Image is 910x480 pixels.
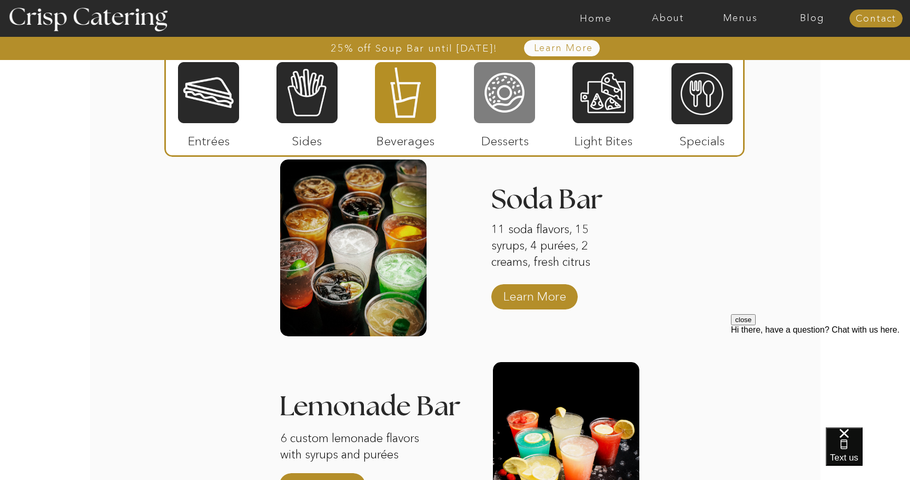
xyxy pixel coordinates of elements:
p: Sides [272,123,342,154]
p: 11 soda flavors, 15 syrups, 4 purées, 2 creams, fresh citrus [491,222,622,272]
a: Menus [704,13,776,24]
a: Learn More [509,43,617,54]
iframe: podium webchat widget bubble [826,427,910,480]
p: Beverages [370,123,440,154]
iframe: podium webchat widget prompt [731,314,910,441]
a: Contact [849,14,903,24]
h3: Soda Bar [491,186,638,215]
p: Desserts [470,123,540,154]
p: Entrées [174,123,244,154]
a: Learn More [500,278,570,309]
p: Specials [667,123,737,154]
a: Blog [776,13,848,24]
a: 25% off Soup Bar until [DATE]! [293,43,536,54]
a: Home [560,13,632,24]
p: Light Bites [568,123,638,154]
a: About [632,13,704,24]
h3: Lemonade Bar [279,393,471,406]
